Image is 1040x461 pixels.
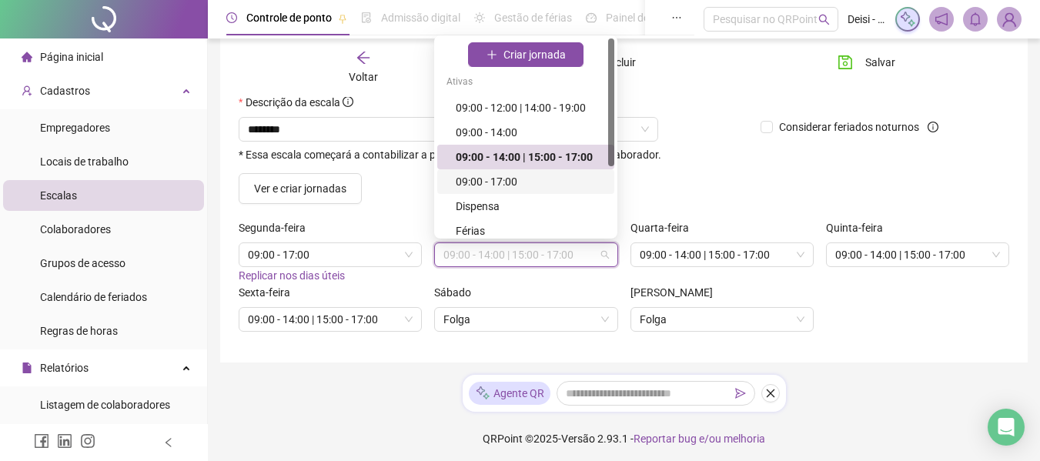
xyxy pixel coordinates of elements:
[818,14,830,25] span: search
[239,173,362,204] button: Ver e criar jornadas
[40,51,103,63] span: Página inicial
[640,308,804,331] span: Folga
[40,122,110,134] span: Empregadores
[456,173,605,190] div: 09:00 - 17:00
[848,11,886,28] span: Deisi - CENSE
[40,325,118,337] span: Regras de horas
[561,433,595,445] span: Versão
[40,85,90,97] span: Cadastros
[634,433,765,445] span: Reportar bug e/ou melhoria
[586,12,597,23] span: dashboard
[57,433,72,449] span: linkedin
[494,12,572,24] span: Gestão de férias
[630,284,723,301] label: Domingo
[349,71,378,83] span: Voltar
[248,243,413,266] span: 09:00 - 17:00
[239,269,345,282] span: Replicar nos dias úteis
[356,50,371,65] span: arrow-left
[826,219,893,236] label: Quinta-feira
[899,11,916,28] img: sparkle-icon.fc2bf0ac1784a2077858766a79e2daf3.svg
[40,399,170,411] span: Listagem de colaboradores
[968,12,982,26] span: bell
[773,119,925,135] span: Considerar feriados noturnos
[22,85,32,96] span: user-add
[361,12,372,23] span: file-done
[239,219,316,236] label: Segunda-feira
[838,55,853,70] span: save
[226,12,237,23] span: clock-circle
[40,257,125,269] span: Grupos de acesso
[381,12,460,24] span: Admissão digital
[80,433,95,449] span: instagram
[246,12,332,24] span: Controle de ponto
[443,243,608,266] span: 09:00 - 14:00 | 15:00 - 17:00
[22,52,32,62] span: home
[40,362,89,374] span: Relatórios
[456,99,605,116] div: 09:00 - 12:00 | 14:00 - 19:00
[835,243,1000,266] span: 09:00 - 14:00 | 15:00 - 17:00
[456,198,605,215] div: Dispensa
[487,49,497,60] span: plus
[935,12,948,26] span: notification
[34,433,49,449] span: facebook
[604,54,636,71] span: Excluir
[503,46,566,63] span: Criar jornada
[826,50,907,75] button: Salvar
[765,388,776,399] span: close
[40,223,111,236] span: Colaboradores
[456,222,605,239] div: Férias
[40,189,77,202] span: Escalas
[434,284,481,301] label: Sábado
[40,155,129,168] span: Locais de trabalho
[22,362,32,373] span: file
[437,71,614,95] div: Ativas
[456,124,605,141] div: 09:00 - 14:00
[338,14,347,23] span: pushpin
[239,149,661,161] span: * Essa escala começará a contabilizar a partir da data de início da escala do colaborador.
[640,243,804,266] span: 09:00 - 14:00 | 15:00 - 17:00
[630,219,699,236] label: Quarta-feira
[606,12,666,24] span: Painel do DP
[456,149,605,165] div: 09:00 - 14:00 | 15:00 - 17:00
[474,12,485,23] span: sun
[468,42,584,67] button: Criar jornada
[998,8,1021,31] img: 93816
[865,54,895,71] span: Salvar
[343,96,353,107] span: info-circle
[246,96,340,109] span: Descrição da escala
[671,12,682,23] span: ellipsis
[735,388,746,399] span: send
[248,308,413,331] span: 09:00 - 14:00 | 15:00 - 17:00
[40,291,147,303] span: Calendário de feriados
[254,180,346,197] span: Ver e criar jornadas
[443,308,608,331] span: Folga
[475,385,490,401] img: sparkle-icon.fc2bf0ac1784a2077858766a79e2daf3.svg
[163,437,174,448] span: left
[469,382,550,405] div: Agente QR
[928,122,938,132] span: info-circle
[988,409,1025,446] div: Open Intercom Messenger
[239,284,300,301] label: Sexta-feira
